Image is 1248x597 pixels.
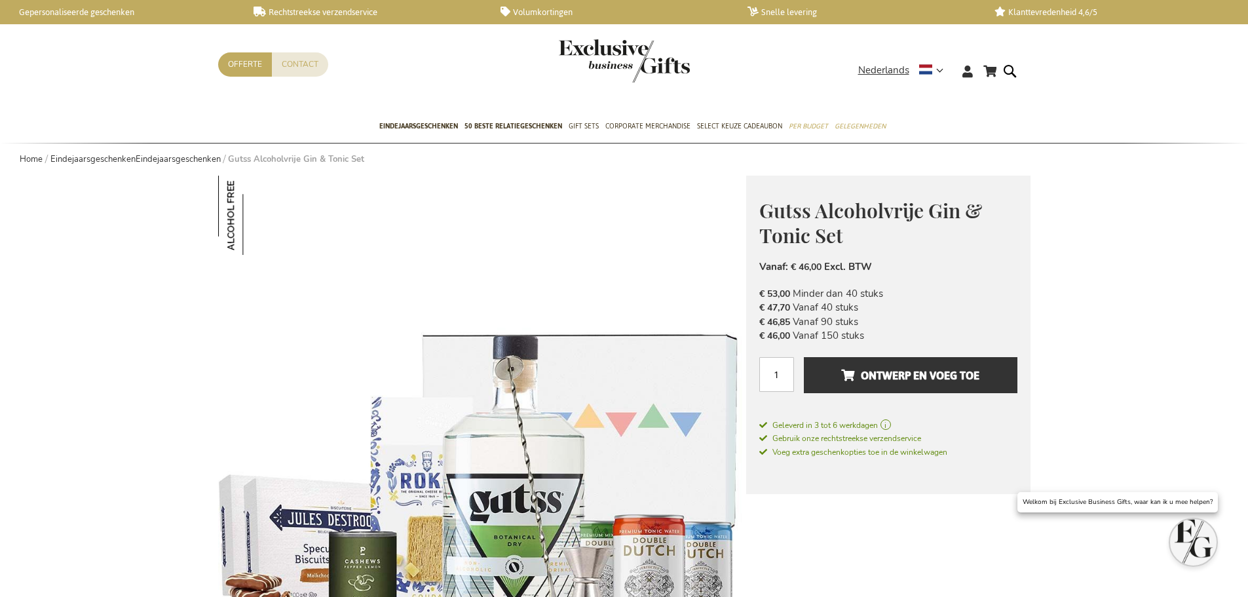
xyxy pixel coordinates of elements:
span: Vanaf: [759,260,788,273]
span: Gelegenheden [835,119,886,133]
span: € 46,00 [791,261,822,273]
a: Gebruik onze rechtstreekse verzendservice [759,431,1017,445]
input: Aantal [759,357,794,392]
li: Vanaf 150 stuks [759,329,1017,343]
span: € 46,85 [759,316,790,328]
span: 50 beste relatiegeschenken [464,119,562,133]
span: € 47,70 [759,301,790,314]
span: Eindejaarsgeschenken [379,119,458,133]
span: Ontwerp en voeg toe [841,365,979,386]
span: Per Budget [789,119,828,133]
span: Gutss Alcoholvrije Gin & Tonic Set [759,197,982,249]
strong: Gutss Alcoholvrije Gin & Tonic Set [228,153,364,165]
span: Voeg extra geschenkopties toe in de winkelwagen [759,447,947,457]
li: Vanaf 90 stuks [759,315,1017,329]
a: Home [20,153,43,165]
li: Minder dan 40 stuks [759,287,1017,301]
img: Exclusive Business gifts logo [559,39,690,83]
span: Corporate Merchandise [605,119,690,133]
span: Select Keuze Cadeaubon [697,119,782,133]
a: EindejaarsgeschenkenEindejaarsgeschenken [50,153,221,165]
span: Nederlands [858,63,909,78]
a: store logo [559,39,624,83]
a: Snelle levering [747,7,974,18]
a: Gepersonaliseerde geschenken [7,7,233,18]
a: Voeg extra geschenkopties toe in de winkelwagen [759,445,1017,459]
span: Gift Sets [569,119,599,133]
li: Vanaf 40 stuks [759,301,1017,315]
span: € 53,00 [759,288,790,300]
img: Gutss Alcoholvrije Gin & Tonic Set [218,176,297,255]
span: Excl. BTW [824,260,872,273]
a: Offerte [218,52,272,77]
a: Rechtstreekse verzendservice [254,7,480,18]
a: Contact [272,52,328,77]
span: € 46,00 [759,330,790,342]
a: Volumkortingen [501,7,727,18]
span: Gebruik onze rechtstreekse verzendservice [759,433,921,444]
a: Klanttevredenheid 4,6/5 [994,7,1220,18]
a: Geleverd in 3 tot 6 werkdagen [759,419,1017,431]
div: Nederlands [858,63,952,78]
button: Ontwerp en voeg toe [804,357,1017,393]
